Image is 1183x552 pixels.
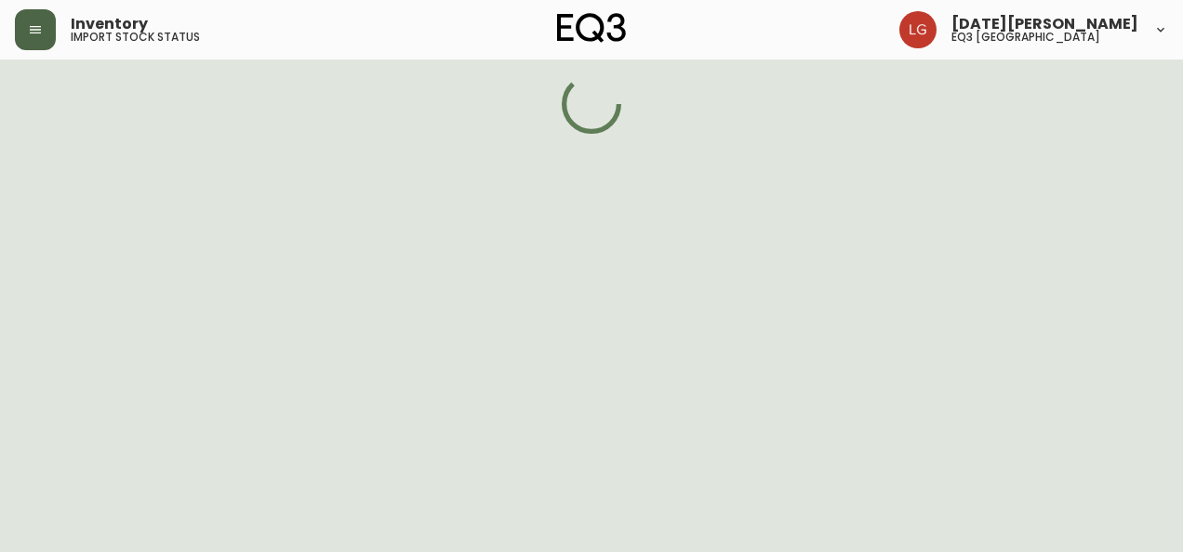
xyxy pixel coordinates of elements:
[951,17,1138,32] span: [DATE][PERSON_NAME]
[557,13,626,43] img: logo
[899,11,937,48] img: 2638f148bab13be18035375ceda1d187
[71,32,200,43] h5: import stock status
[951,32,1100,43] h5: eq3 [GEOGRAPHIC_DATA]
[71,17,148,32] span: Inventory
